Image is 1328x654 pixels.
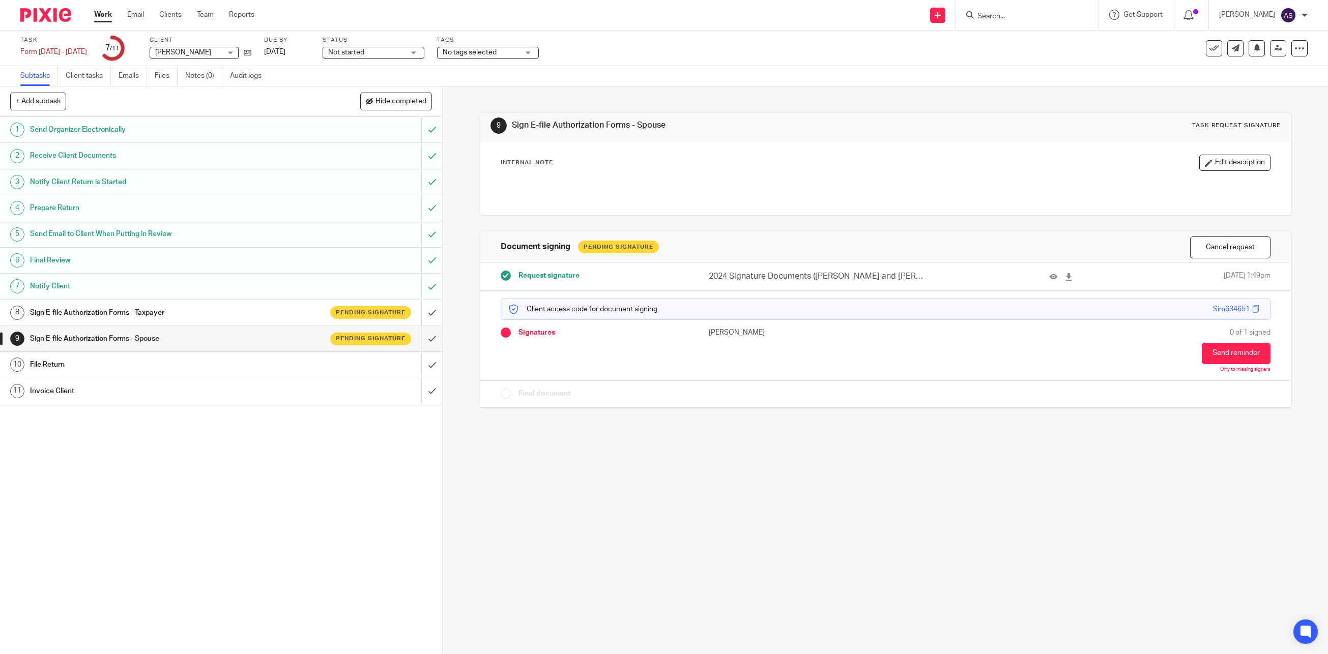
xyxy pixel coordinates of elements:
[30,226,284,242] h1: Send Email to Client When Putting in Review
[1192,122,1281,130] div: Task request signature
[360,93,432,110] button: Hide completed
[518,271,580,281] span: Request signature
[1202,343,1271,364] button: Send reminder
[437,36,539,44] label: Tags
[20,36,87,44] label: Task
[185,66,222,86] a: Notes (0)
[336,334,406,343] span: Pending signature
[150,36,251,44] label: Client
[30,122,284,137] h1: Send Organizer Electronically
[709,328,885,338] p: [PERSON_NAME]
[1213,304,1250,314] div: Sim634651
[10,175,24,189] div: 3
[376,98,426,106] span: Hide completed
[264,36,310,44] label: Due by
[155,49,211,56] span: [PERSON_NAME]
[197,10,214,20] a: Team
[94,10,112,20] a: Work
[30,357,284,372] h1: File Return
[10,253,24,267] div: 6
[264,48,285,55] span: [DATE]
[518,328,555,338] span: Signatures
[119,66,147,86] a: Emails
[30,148,284,163] h1: Receive Client Documents
[10,279,24,293] div: 7
[30,331,284,346] h1: Sign E-file Authorization Forms - Spouse
[328,49,364,56] span: Not started
[1280,7,1296,23] img: svg%3E
[501,159,553,167] p: Internal Note
[10,306,24,320] div: 8
[10,149,24,163] div: 2
[229,10,254,20] a: Reports
[110,46,119,51] small: /11
[30,383,284,399] h1: Invoice Client
[1123,11,1163,18] span: Get Support
[10,93,66,110] button: + Add subtask
[10,123,24,137] div: 1
[30,305,284,320] h1: Sign E-file Authorization Forms - Taxpayer
[1190,236,1271,258] button: Cancel request
[20,8,71,22] img: Pixie
[709,271,927,282] p: 2024 Signature Documents ([PERSON_NAME] and [PERSON_NAME]).pdf
[1220,367,1271,373] p: Only to missing signers
[20,47,87,57] div: Form 1040 - 2024
[30,253,284,268] h1: Final Review
[1224,271,1271,282] span: [DATE] 1:49pm
[1230,328,1271,338] span: 0 of 1 signed
[30,174,284,190] h1: Notify Client Return is Started
[509,304,657,314] p: Client access code for document signing
[20,66,58,86] a: Subtasks
[490,117,507,134] div: 9
[443,49,497,56] span: No tags selected
[10,332,24,346] div: 9
[230,66,269,86] a: Audit logs
[518,389,570,399] span: Final document
[159,10,182,20] a: Clients
[976,12,1068,21] input: Search
[501,242,570,252] h1: Document signing
[105,42,119,54] div: 7
[66,66,111,86] a: Client tasks
[10,358,24,372] div: 10
[20,47,87,57] div: Form [DATE] - [DATE]
[127,10,144,20] a: Email
[155,66,178,86] a: Files
[336,308,406,317] span: Pending signature
[30,279,284,294] h1: Notify Client
[30,200,284,216] h1: Prepare Return
[578,241,659,253] div: Pending Signature
[10,227,24,242] div: 5
[512,120,907,131] h1: Sign E-file Authorization Forms - Spouse
[1199,155,1271,171] button: Edit description
[10,201,24,215] div: 4
[1219,10,1275,20] p: [PERSON_NAME]
[10,384,24,398] div: 11
[323,36,424,44] label: Status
